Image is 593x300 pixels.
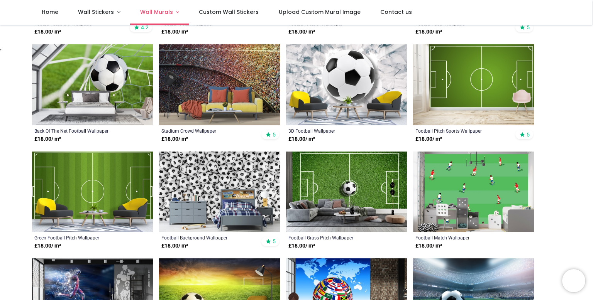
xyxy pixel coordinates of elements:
a: Football Background Wallpaper [161,234,254,241]
img: Football Pitch Sports Wall Mural Wallpaper [413,44,534,125]
span: Wall Murals [140,8,173,16]
img: Stadium Crowd Wall Mural Wallpaper [159,44,280,125]
span: 4.2 [141,24,149,31]
span: 5 [273,238,276,245]
img: Football Match Wall Mural Wallpaper [413,152,534,233]
span: Wall Stickers [78,8,114,16]
img: 3D Football Wall Mural Wallpaper [286,44,407,125]
strong: £ 18.00 / m² [415,242,442,250]
a: Back Of The Net Football Wallpaper [34,128,127,134]
strong: £ 18.00 / m² [415,135,442,143]
strong: £ 18.00 / m² [288,135,315,143]
img: Football Grass Pitch Wall Mural Wallpaper [286,152,407,233]
strong: £ 18.00 / m² [34,242,61,250]
img: Back Of The Net Football Wall Mural Wallpaper [32,44,153,125]
strong: £ 18.00 / m² [161,242,188,250]
strong: £ 18.00 / m² [161,28,188,36]
img: Football Background Wall Mural Wallpaper [159,152,280,233]
a: Football Match Wallpaper [415,234,508,241]
strong: £ 18.00 / m² [415,28,442,36]
img: Green Football Pitch Wall Mural Wallpaper [32,152,153,233]
a: Green Football Pitch Wallpaper [34,234,127,241]
strong: £ 18.00 / m² [288,242,315,250]
a: 3D Football Wallpaper [288,128,381,134]
a: Stadium Crowd Wallpaper [161,128,254,134]
strong: £ 18.00 / m² [161,135,188,143]
strong: £ 18.00 / m² [34,28,61,36]
strong: £ 18.00 / m² [34,135,61,143]
a: Football Grass Pitch Wallpaper [288,234,381,241]
span: 5 [527,131,530,138]
iframe: Brevo live chat [562,269,585,292]
strong: £ 18.00 / m² [288,28,315,36]
span: Upload Custom Mural Image [279,8,361,16]
a: Football Pitch Sports Wallpaper [415,128,508,134]
span: 5 [273,131,276,138]
span: Contact us [380,8,412,16]
span: Custom Wall Stickers [199,8,259,16]
span: 5 [527,24,530,31]
span: Home [42,8,58,16]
